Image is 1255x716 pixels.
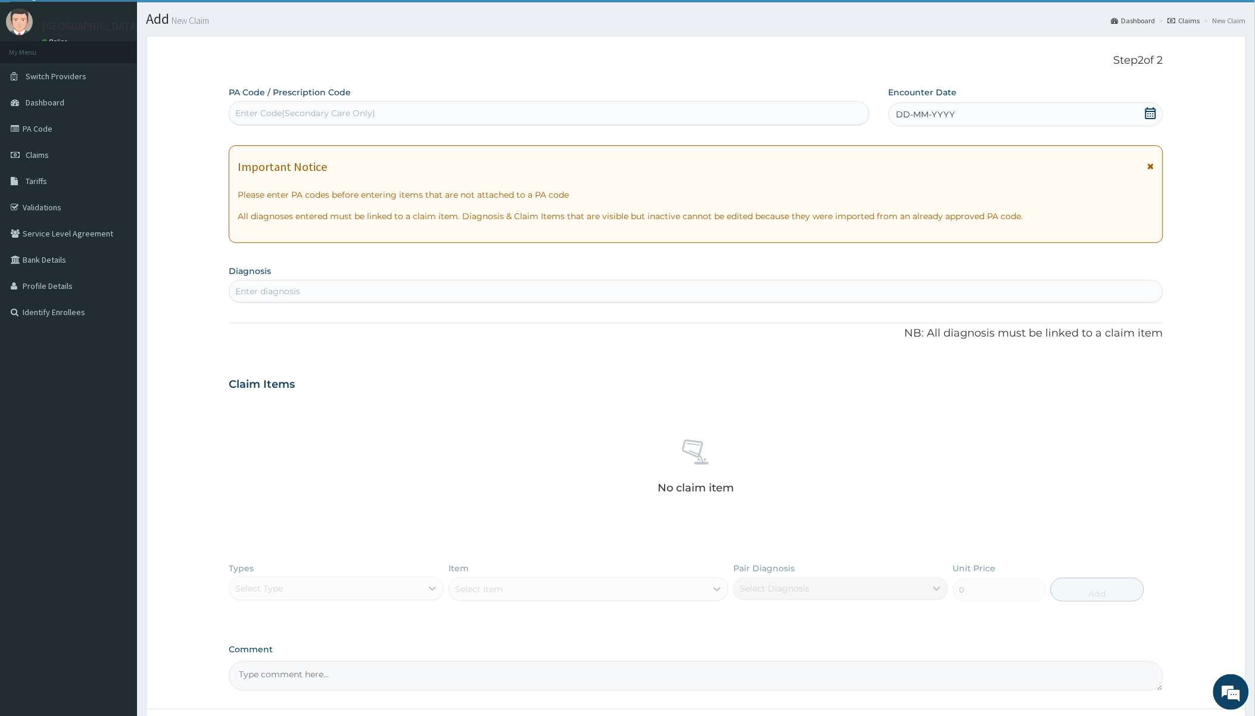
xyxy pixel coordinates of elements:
[658,482,734,494] p: No claim item
[26,176,47,186] span: Tariffs
[229,54,1163,67] p: Step 2 of 2
[238,210,1154,222] p: All diagnoses entered must be linked to a claim item. Diagnosis & Claim Items that are visible bu...
[26,71,86,82] span: Switch Providers
[896,108,955,120] span: DD-MM-YYYY
[26,150,49,160] span: Claims
[238,160,327,173] h1: Important Notice
[146,11,1246,27] h1: Add
[235,107,375,119] div: Enter Code(Secondary Care Only)
[229,265,271,277] label: Diagnosis
[235,285,300,297] div: Enter diagnosis
[1168,15,1200,26] a: Claims
[238,189,1154,201] p: Please enter PA codes before entering items that are not attached to a PA code
[195,6,224,35] div: Minimize live chat window
[42,21,140,32] p: [GEOGRAPHIC_DATA]
[229,645,1163,655] label: Comment
[62,67,200,82] div: Chat with us now
[229,378,295,391] h3: Claim Items
[69,150,164,270] span: We're online!
[1201,15,1246,26] li: New Claim
[169,16,209,25] small: New Claim
[26,97,64,108] span: Dashboard
[229,86,351,98] label: PA Code / Prescription Code
[229,326,1163,341] p: NB: All diagnosis must be linked to a claim item
[6,8,33,35] img: User Image
[1111,15,1156,26] a: Dashboard
[22,60,48,89] img: d_794563401_company_1708531726252_794563401
[889,86,957,98] label: Encounter Date
[42,38,70,46] a: Online
[6,325,227,367] textarea: Type your message and hit 'Enter'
